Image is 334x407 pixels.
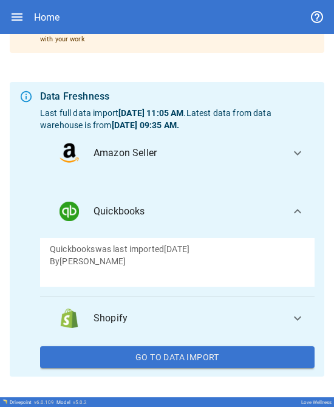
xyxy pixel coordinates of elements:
[2,399,7,404] img: Drivepoint
[60,309,79,328] img: data_logo
[56,400,87,405] div: Model
[50,243,305,255] p: Quickbooks was last imported [DATE]
[40,25,315,44] p: Some changes have not been pushed to Web App. Click "Sync Now" once you are done with your work
[290,146,305,160] span: expand_more
[50,255,305,267] p: By [PERSON_NAME]
[40,131,315,175] button: data_logoAmazon Seller
[112,120,179,130] b: [DATE] 09:35 AM .
[73,400,87,405] span: v 5.0.2
[40,185,315,238] button: data_logoQuickbooks
[118,108,183,118] b: [DATE] 11:05 AM
[94,311,281,326] span: Shopify
[40,296,315,340] button: data_logoShopify
[290,204,305,219] span: expand_more
[60,143,79,163] img: data_logo
[40,89,315,104] div: Data Freshness
[10,400,54,405] div: Drivepoint
[60,202,79,221] img: data_logo
[94,146,281,160] span: Amazon Seller
[301,400,332,405] div: Love Wellness
[34,400,54,405] span: v 6.0.109
[290,311,305,326] span: expand_more
[94,204,281,219] span: Quickbooks
[34,12,60,23] div: Home
[40,346,315,368] button: Go To Data Import
[40,107,315,131] p: Last full data import . Latest data from data warehouse is from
